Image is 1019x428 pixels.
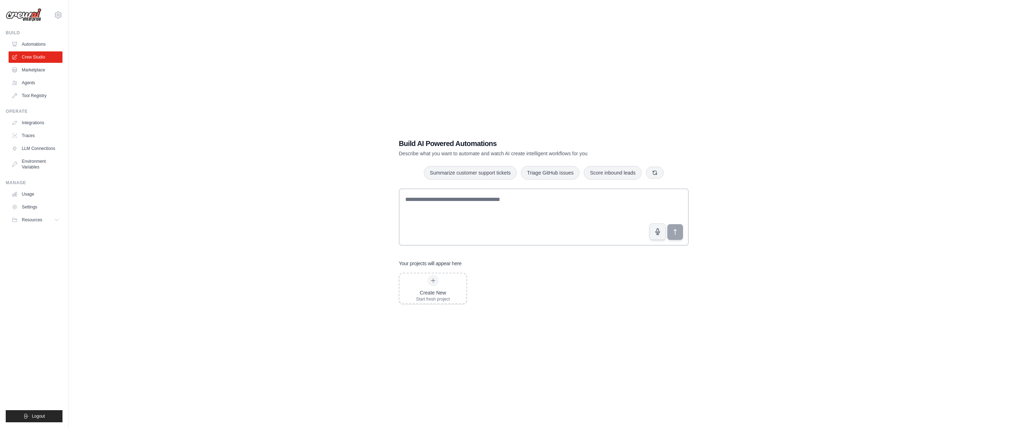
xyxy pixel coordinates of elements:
button: Score inbound leads [584,166,642,180]
a: Automations [9,39,62,50]
h3: Your projects will appear here [399,260,462,267]
div: Operate [6,109,62,114]
div: Build [6,30,62,36]
button: Logout [6,410,62,422]
a: Agents [9,77,62,89]
button: Triage GitHub issues [521,166,579,180]
a: Environment Variables [9,156,62,173]
span: Logout [32,413,45,419]
button: Click to speak your automation idea [649,223,666,240]
button: Resources [9,214,62,226]
div: Manage [6,180,62,186]
div: Start fresh project [416,296,450,302]
a: Tool Registry [9,90,62,101]
a: LLM Connections [9,143,62,154]
a: Traces [9,130,62,141]
h1: Build AI Powered Automations [399,139,639,148]
a: Settings [9,201,62,213]
a: Crew Studio [9,51,62,63]
p: Describe what you want to automate and watch AI create intelligent workflows for you [399,150,639,157]
a: Usage [9,188,62,200]
img: Logo [6,8,41,22]
a: Marketplace [9,64,62,76]
a: Integrations [9,117,62,129]
button: Summarize customer support tickets [424,166,517,180]
button: Get new suggestions [646,167,664,179]
div: Create New [416,289,450,296]
span: Resources [22,217,42,223]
